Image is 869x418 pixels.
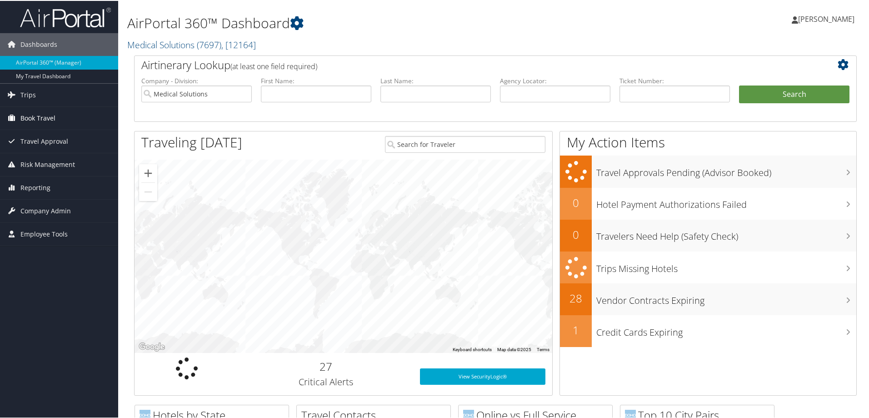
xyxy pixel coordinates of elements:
a: Medical Solutions [127,38,256,50]
span: Travel Approval [20,129,68,152]
h3: Hotel Payment Authorizations Failed [596,193,856,210]
h2: 0 [560,226,592,242]
a: 0Travelers Need Help (Safety Check) [560,219,856,251]
h1: My Action Items [560,132,856,151]
h3: Travel Approvals Pending (Advisor Booked) [596,161,856,178]
a: Trips Missing Hotels [560,251,856,283]
span: Map data ©2025 [497,346,531,351]
a: Travel Approvals Pending (Advisor Booked) [560,155,856,187]
label: Ticket Number: [619,76,730,85]
h2: 1 [560,322,592,337]
button: Keyboard shortcuts [453,346,492,352]
h1: Traveling [DATE] [141,132,242,151]
span: Book Travel [20,106,55,129]
input: Search for Traveler [385,135,545,152]
a: [PERSON_NAME] [792,5,864,32]
a: Open this area in Google Maps (opens a new window) [137,340,167,352]
span: [PERSON_NAME] [798,13,854,23]
span: Trips [20,83,36,106]
a: Terms (opens in new tab) [537,346,549,351]
button: Search [739,85,849,103]
span: Company Admin [20,199,71,222]
span: (at least one field required) [230,60,317,71]
h3: Credit Cards Expiring [596,321,856,338]
img: airportal-logo.png [20,6,111,27]
span: Employee Tools [20,222,68,245]
h3: Trips Missing Hotels [596,257,856,274]
h3: Vendor Contracts Expiring [596,289,856,306]
button: Zoom out [139,182,157,200]
h3: Critical Alerts [246,375,406,388]
h1: AirPortal 360™ Dashboard [127,13,618,32]
a: 28Vendor Contracts Expiring [560,282,856,314]
h2: 28 [560,290,592,305]
button: Zoom in [139,163,157,181]
a: View SecurityLogic® [420,368,545,384]
a: 0Hotel Payment Authorizations Failed [560,187,856,219]
h2: Airtinerary Lookup [141,56,789,72]
span: Reporting [20,176,50,198]
label: Last Name: [380,76,491,85]
h2: 0 [560,194,592,210]
h3: Travelers Need Help (Safety Check) [596,225,856,242]
label: Agency Locator: [500,76,610,85]
h2: 27 [246,358,406,373]
label: Company - Division: [141,76,252,85]
span: Dashboards [20,32,57,55]
label: First Name: [261,76,371,85]
a: 1Credit Cards Expiring [560,314,856,346]
span: Risk Management [20,152,75,175]
span: ( 7697 ) [197,38,221,50]
img: Google [137,340,167,352]
span: , [ 12164 ] [221,38,256,50]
